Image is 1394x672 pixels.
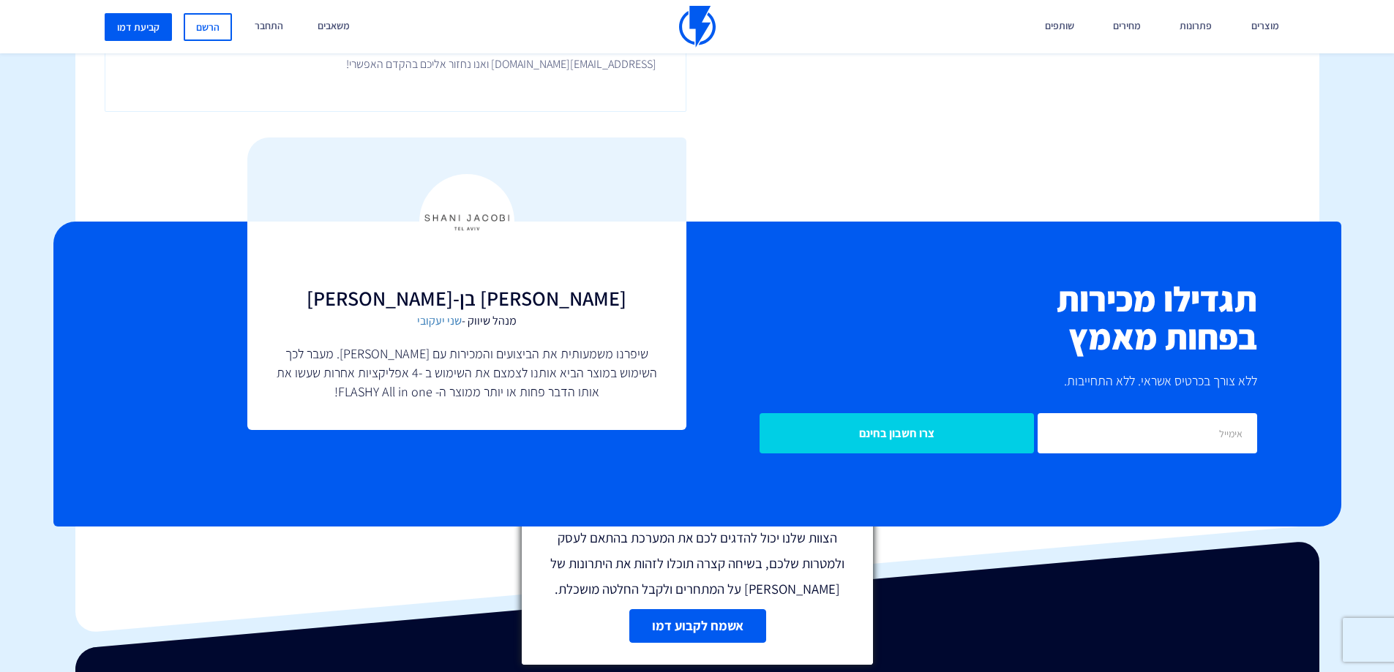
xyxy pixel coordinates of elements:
[277,313,657,330] span: מנהל שיווק -
[277,287,657,310] h3: [PERSON_NAME] בן-[PERSON_NAME]
[105,13,172,41] a: קביעת דמו
[708,280,1257,357] h2: תגדילו מכירות בפחות מאמץ
[1038,413,1257,453] input: אימייל
[760,413,1034,453] input: צרו חשבון בחינם
[184,13,232,41] a: הרשם
[277,344,657,401] p: שיפרנו משמעותית את הביצועים והמכירות עם [PERSON_NAME]. מעבר לכך השימוש במוצר הביא אותנו לצמצם את ...
[708,371,1257,391] p: ללא צורך בכרטיס אשראי. ללא התחייבות.
[417,313,462,328] a: שני יעקובי
[419,174,514,269] img: Feedback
